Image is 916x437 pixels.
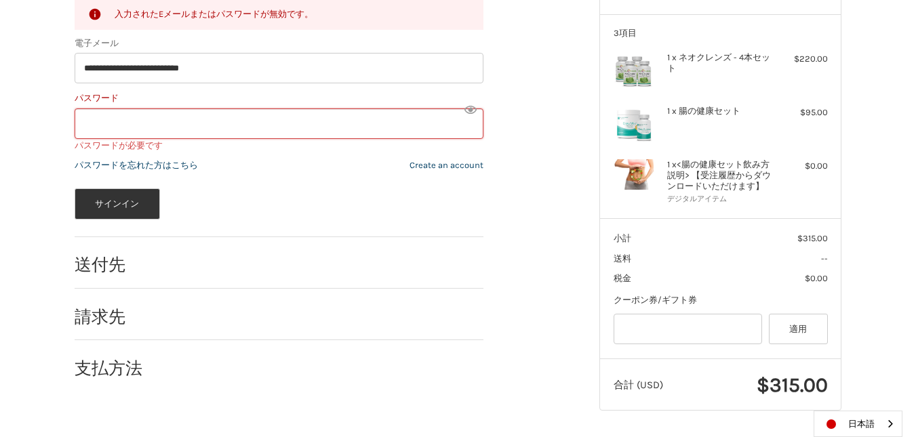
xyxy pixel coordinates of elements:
[75,254,154,275] h2: 送付先
[410,160,483,170] a: Create an account
[115,7,471,21] div: 入力されたEメールまたはパスワードが無効です。
[797,233,828,243] span: $315.00
[774,52,828,66] div: $220.00
[614,293,828,307] div: クーポン券/ギフト券
[667,52,771,75] h4: 1 x ネオクレンズ - 4本セット
[614,233,631,243] span: 小計
[75,358,154,379] h2: 支払方法
[75,188,160,220] button: サインイン
[757,373,828,397] span: $315.00
[614,379,663,391] span: 合計 (USD)
[614,314,763,344] input: Gift Certificate or Coupon Code
[614,273,631,283] span: 税金
[75,160,198,170] a: パスワードを忘れた方はこちら
[667,106,771,117] h4: 1 x 腸の健康セット
[614,28,828,39] h3: 3項目
[814,411,902,437] aside: Language selected: 日本語
[769,314,828,344] button: 適用
[75,91,483,105] label: パスワード
[75,306,154,327] h2: 請求先
[667,159,771,192] h4: 1 x <腸の健康セット飲み方説明> 【受注履歴からダウンロードいただけます】
[814,411,902,437] div: Language
[75,140,483,151] label: パスワードが必要です
[814,411,902,436] a: 日本語
[774,106,828,119] div: $95.00
[614,253,631,264] span: 送料
[805,273,828,283] span: $0.00
[667,194,771,205] li: デジタルアイテム
[821,253,828,264] span: --
[75,37,483,50] label: 電子メール
[774,159,828,173] div: $0.00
